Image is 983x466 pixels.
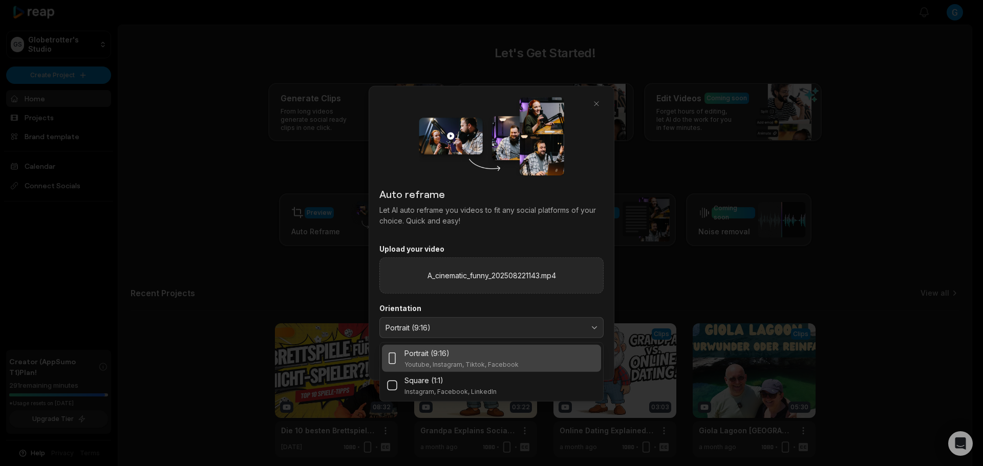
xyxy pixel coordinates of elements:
h2: Auto reframe [379,186,604,201]
label: Upload your video [379,244,604,253]
span: Portrait (9:16) [386,323,583,332]
label: Orientation [379,304,604,313]
p: Square (1:1) [404,375,443,386]
img: auto_reframe_dialog.png [419,96,564,175]
div: Portrait (9:16) [379,342,604,402]
label: A_cinematic_funny_202508221143.mp4 [428,270,556,281]
button: Portrait (9:16) [379,317,604,338]
p: Let AI auto reframe you videos to fit any social platforms of your choice. Quick and easy! [379,204,604,226]
p: Instagram, Facebook, LinkedIn [404,388,497,396]
p: Youtube, Instagram, Tiktok, Facebook [404,361,519,369]
p: Portrait (9:16) [404,348,450,359]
